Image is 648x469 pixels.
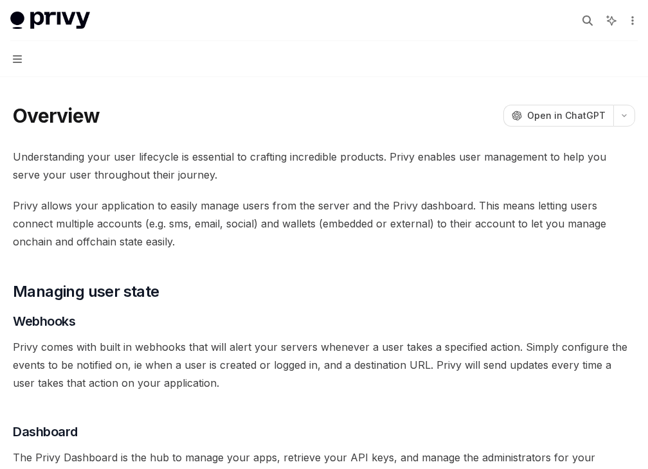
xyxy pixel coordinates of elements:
span: Webhooks [13,312,75,330]
span: Privy allows your application to easily manage users from the server and the Privy dashboard. Thi... [13,197,635,251]
span: Dashboard [13,423,78,441]
span: Understanding your user lifecycle is essential to crafting incredible products. Privy enables use... [13,148,635,184]
button: More actions [625,12,638,30]
span: Open in ChatGPT [527,109,606,122]
h1: Overview [13,104,100,127]
img: light logo [10,12,90,30]
span: Managing user state [13,281,159,302]
span: Privy comes with built in webhooks that will alert your servers whenever a user takes a specified... [13,338,635,392]
button: Open in ChatGPT [503,105,613,127]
